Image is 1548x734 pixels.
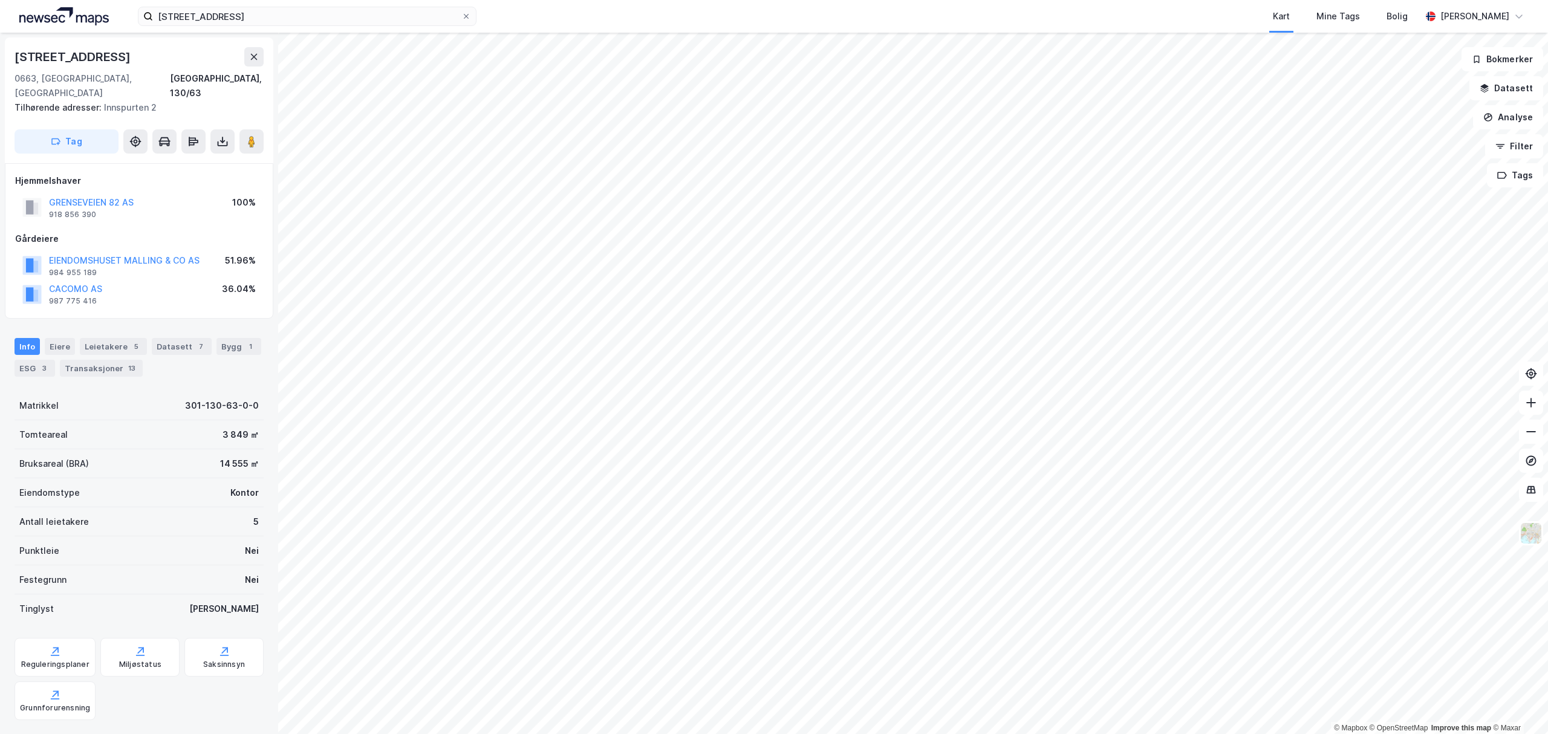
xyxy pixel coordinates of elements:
[15,338,40,355] div: Info
[189,602,259,616] div: [PERSON_NAME]
[152,338,212,355] div: Datasett
[245,573,259,587] div: Nei
[15,71,170,100] div: 0663, [GEOGRAPHIC_DATA], [GEOGRAPHIC_DATA]
[253,515,259,529] div: 5
[1520,522,1543,545] img: Z
[126,362,138,374] div: 13
[216,338,261,355] div: Bygg
[49,296,97,306] div: 987 775 416
[222,282,256,296] div: 36.04%
[220,456,259,471] div: 14 555 ㎡
[19,602,54,616] div: Tinglyst
[153,7,461,25] input: Søk på adresse, matrikkel, gårdeiere, leietakere eller personer
[203,660,245,669] div: Saksinnsyn
[1462,47,1543,71] button: Bokmerker
[15,232,263,246] div: Gårdeiere
[15,174,263,188] div: Hjemmelshaver
[19,486,80,500] div: Eiendomstype
[80,338,147,355] div: Leietakere
[38,362,50,374] div: 3
[1473,105,1543,129] button: Analyse
[195,340,207,352] div: 7
[60,360,143,377] div: Transaksjoner
[45,338,75,355] div: Eiere
[223,427,259,442] div: 3 849 ㎡
[20,703,90,713] div: Grunnforurensning
[15,102,104,112] span: Tilhørende adresser:
[1488,676,1548,734] iframe: Chat Widget
[15,100,254,115] div: Innspurten 2
[19,7,109,25] img: logo.a4113a55bc3d86da70a041830d287a7e.svg
[49,210,96,219] div: 918 856 390
[19,456,89,471] div: Bruksareal (BRA)
[225,253,256,268] div: 51.96%
[119,660,161,669] div: Miljøstatus
[130,340,142,352] div: 5
[1334,724,1367,732] a: Mapbox
[15,360,55,377] div: ESG
[19,544,59,558] div: Punktleie
[19,573,67,587] div: Festegrunn
[170,71,264,100] div: [GEOGRAPHIC_DATA], 130/63
[1469,76,1543,100] button: Datasett
[1316,9,1360,24] div: Mine Tags
[1431,724,1491,732] a: Improve this map
[244,340,256,352] div: 1
[1387,9,1408,24] div: Bolig
[1273,9,1290,24] div: Kart
[19,398,59,413] div: Matrikkel
[21,660,89,669] div: Reguleringsplaner
[232,195,256,210] div: 100%
[19,515,89,529] div: Antall leietakere
[185,398,259,413] div: 301-130-63-0-0
[19,427,68,442] div: Tomteareal
[245,544,259,558] div: Nei
[15,129,119,154] button: Tag
[1370,724,1428,732] a: OpenStreetMap
[1440,9,1509,24] div: [PERSON_NAME]
[1485,134,1543,158] button: Filter
[230,486,259,500] div: Kontor
[15,47,133,67] div: [STREET_ADDRESS]
[1487,163,1543,187] button: Tags
[49,268,97,278] div: 984 955 189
